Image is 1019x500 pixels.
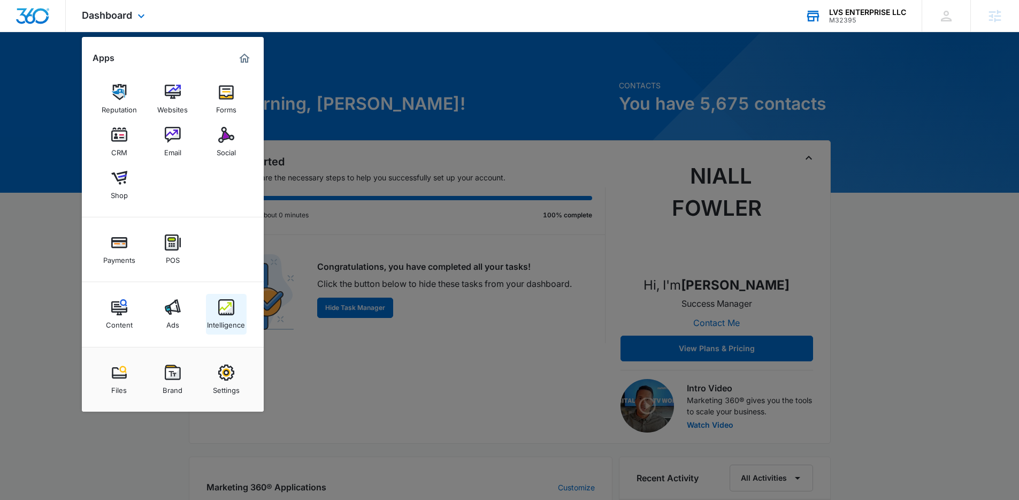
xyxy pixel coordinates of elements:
a: Email [152,122,193,162]
h2: Apps [93,53,114,63]
div: account id [829,17,906,24]
div: Social [217,143,236,157]
a: Intelligence [206,294,247,335]
span: Dashboard [82,10,132,21]
a: Payments [99,229,140,270]
a: POS [152,229,193,270]
div: POS [166,251,180,264]
div: Content [106,315,133,329]
div: Shop [111,186,128,200]
div: Files [111,381,127,395]
div: Reputation [102,100,137,114]
div: Websites [157,100,188,114]
div: Forms [216,100,236,114]
div: Payments [103,251,135,264]
div: Intelligence [207,315,245,329]
a: CRM [99,122,140,162]
a: Files [99,359,140,400]
a: Content [99,294,140,335]
a: Settings [206,359,247,400]
div: Brand [163,381,182,395]
div: Ads [166,315,179,329]
a: Brand [152,359,193,400]
a: Websites [152,79,193,119]
a: Ads [152,294,193,335]
a: Forms [206,79,247,119]
a: Social [206,122,247,162]
div: account name [829,8,906,17]
div: Email [164,143,181,157]
a: Marketing 360® Dashboard [236,50,253,67]
div: Settings [213,381,240,395]
a: Shop [99,164,140,205]
a: Reputation [99,79,140,119]
div: CRM [111,143,127,157]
